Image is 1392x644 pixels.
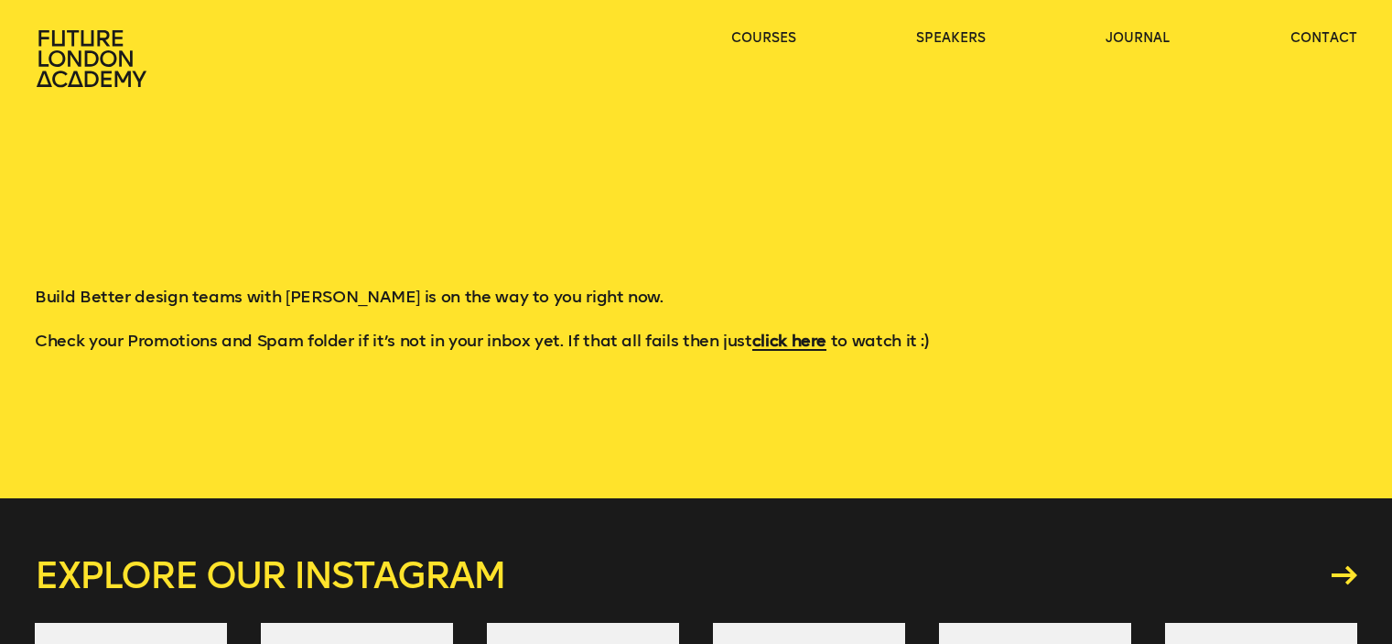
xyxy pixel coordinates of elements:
[35,557,1357,594] a: Explore our instagram
[916,29,986,48] a: speakers
[35,286,1357,308] p: Build Better design teams with [PERSON_NAME] is on the way to you right now.
[752,331,826,351] a: click here
[731,29,796,48] a: courses
[1290,29,1357,48] a: contact
[35,330,1357,352] p: Check your Promotions and Spam folder if it’s not in your inbox yet. If that all fails then just ...
[1106,29,1170,48] a: journal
